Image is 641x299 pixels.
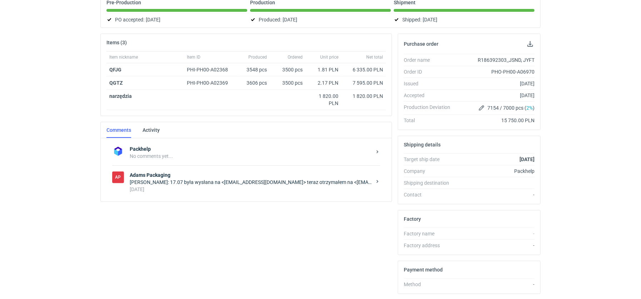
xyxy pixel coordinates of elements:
[404,168,456,175] div: Company
[404,191,456,198] div: Contact
[404,179,456,186] div: Shipping destination
[404,156,456,163] div: Target ship date
[112,145,124,157] img: Packhelp
[187,79,235,86] div: PHI-PH00-A02369
[404,117,456,124] div: Total
[344,93,383,100] div: 1 820.00 PLN
[130,186,372,193] div: [DATE]
[526,105,533,111] span: 2%
[109,54,138,60] span: Item nickname
[146,15,160,24] span: [DATE]
[109,80,123,86] a: QGTZ
[109,93,132,99] strong: narzędzia
[187,66,235,73] div: PHI-PH00-A02368
[487,104,535,111] span: 7154 / 7000 pcs ( )
[109,67,121,73] a: QFJG
[308,79,338,86] div: 2.17 PLN
[288,54,303,60] span: Ordered
[456,92,535,99] div: [DATE]
[270,76,305,90] div: 3500 pcs
[404,230,456,237] div: Factory name
[130,153,372,160] div: No comments yet...
[106,15,247,24] div: PO accepted:
[456,68,535,75] div: PHO-PH00-A06970
[130,179,372,186] div: [PERSON_NAME]: 17.07 była wysłana na <[EMAIL_ADDRESS][DOMAIN_NAME]> teraz otrzymałem na <[EMAIL_A...
[270,63,305,76] div: 3500 pcs
[456,191,535,198] div: -
[106,40,127,45] h2: Items (3)
[404,92,456,99] div: Accepted
[477,104,486,112] button: Edit production Deviation
[238,63,270,76] div: 3548 pcs
[456,80,535,87] div: [DATE]
[404,104,456,112] div: Production Deviation
[456,242,535,249] div: -
[404,281,456,288] div: Method
[526,40,535,48] button: Download PO
[404,242,456,249] div: Factory address
[404,68,456,75] div: Order ID
[404,142,441,148] h2: Shipping details
[130,145,372,153] strong: Packhelp
[106,122,131,138] a: Comments
[238,76,270,90] div: 3606 pcs
[456,281,535,288] div: -
[308,66,338,73] div: 1.81 PLN
[112,171,124,183] div: Adams Packaging
[250,15,391,24] div: Produced:
[308,93,338,107] div: 1 820.00 PLN
[143,122,160,138] a: Activity
[456,117,535,124] div: 15 750.00 PLN
[404,80,456,87] div: Issued
[423,15,437,24] span: [DATE]
[187,54,200,60] span: Item ID
[112,171,124,183] figcaption: AP
[404,56,456,64] div: Order name
[344,79,383,86] div: 7 595.00 PLN
[404,216,421,222] h2: Factory
[456,230,535,237] div: -
[404,267,443,273] h2: Payment method
[366,54,383,60] span: Net total
[520,156,535,162] strong: [DATE]
[344,66,383,73] div: 6 335.00 PLN
[248,54,267,60] span: Produced
[404,41,438,47] h2: Purchase order
[130,171,372,179] strong: Adams Packaging
[394,15,535,24] div: Shipped:
[283,15,297,24] span: [DATE]
[320,54,338,60] span: Unit price
[456,56,535,64] div: R186392303_JSND, JYFT
[456,168,535,175] div: Packhelp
